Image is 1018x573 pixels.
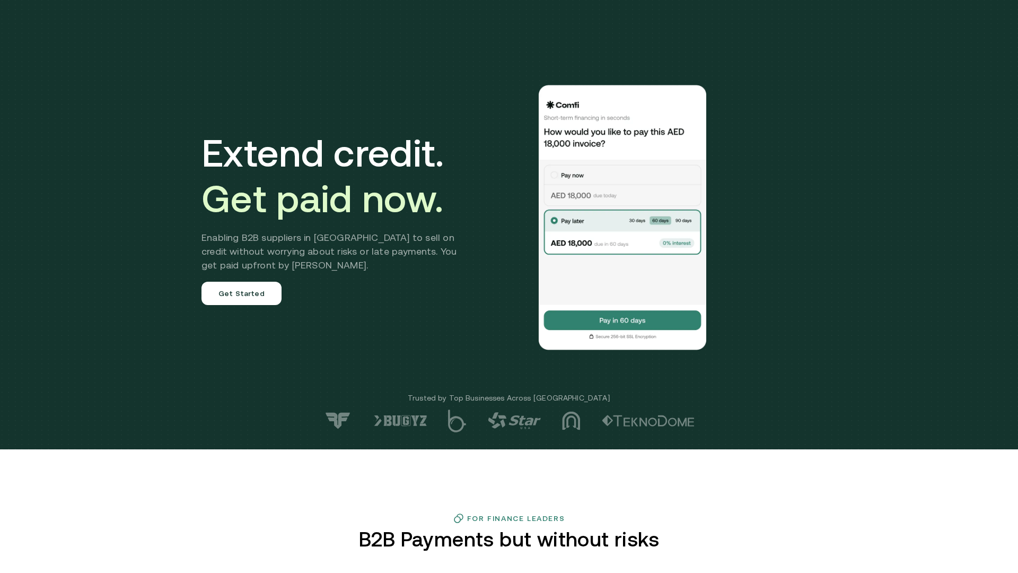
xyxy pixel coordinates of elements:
[201,231,472,272] h2: Enabling B2B suppliers in [GEOGRAPHIC_DATA] to sell on credit without worrying about risks or lat...
[355,528,664,551] h2: B2B Payments but without risks
[201,282,282,305] a: Get Started
[488,412,541,429] img: logo-4
[201,177,443,220] span: Get paid now.
[374,415,427,427] img: logo-6
[467,514,565,523] h3: For Finance Leaders
[538,85,707,350] img: Would you like to pay this AED 18,000.00 invoice?
[602,415,695,427] img: logo-2
[562,411,581,430] img: logo-3
[201,130,472,221] h1: Extend credit.
[453,513,464,524] img: finance
[323,412,353,430] img: logo-7
[448,410,467,432] img: logo-5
